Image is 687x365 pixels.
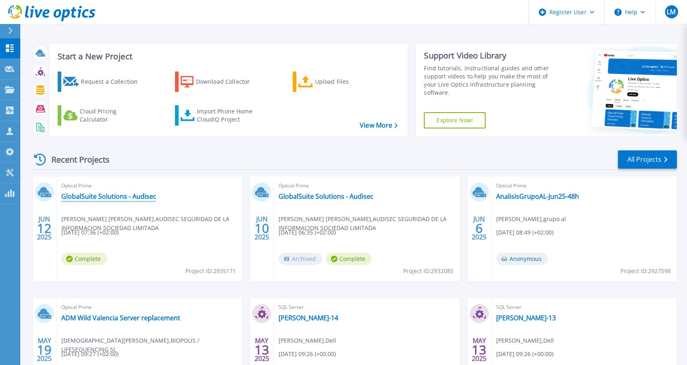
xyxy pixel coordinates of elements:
a: Explore Now! [424,112,486,128]
h3: Start a New Project [58,52,398,61]
a: GlobalSuite Solutions - Audisec [279,192,374,200]
div: Support Video Library [424,50,556,61]
span: Archived [279,253,322,265]
span: [PERSON_NAME] , Dell [496,336,554,345]
span: LM [667,9,676,15]
span: Complete [61,253,107,265]
span: Project ID: 2927598 [620,267,671,276]
a: Upload Files [293,72,383,92]
a: All Projects [618,150,677,169]
a: [PERSON_NAME]-14 [279,314,338,322]
span: [PERSON_NAME] [PERSON_NAME] , AUDISEC SEGURIDAD DE LA INFORMACION SOCIEDAD LIMITADA [279,215,459,232]
span: Project ID: 2935171 [186,267,236,276]
span: Anonymous [496,253,548,265]
div: MAY 2025 [37,335,52,365]
div: MAY 2025 [471,335,487,365]
a: AnalisisGrupoAL-Jun25-48h [496,192,579,200]
span: 19 [37,346,52,353]
a: [PERSON_NAME]-13 [496,314,556,322]
span: [PERSON_NAME] , grupo al [496,215,566,224]
span: [DATE] 09:26 (+00:00) [496,350,553,358]
span: Optical Prime [279,181,454,190]
span: [DATE] 08:49 (+02:00) [496,228,553,237]
span: [DATE] 09:26 (+00:00) [279,350,336,358]
div: Find tutorials, instructional guides and other support videos to help you make the most of your L... [424,64,556,97]
span: SQL Server [279,303,454,312]
span: Complete [326,253,372,265]
span: 6 [475,225,483,232]
span: 12 [37,225,52,232]
a: ADM Wild Valencia Server replacement [61,314,180,322]
div: Cloud Pricing Calculator [80,107,145,124]
a: Cloud Pricing Calculator [58,105,148,126]
a: GlobalSuite Solutions - Audisec [61,192,156,200]
span: SQL Server [496,303,672,312]
span: Optical Prime [61,181,237,190]
div: JUN 2025 [471,213,487,243]
span: [PERSON_NAME] , Dell [279,336,336,345]
span: Project ID: 2932085 [403,267,454,276]
span: 13 [255,346,269,353]
span: Optical Prime [61,303,237,312]
span: [DEMOGRAPHIC_DATA][PERSON_NAME] , BIOPOLIS / LIFESEQUENCING SL [61,336,242,354]
div: Request a Collection [81,74,146,90]
div: Recent Projects [31,150,121,169]
span: 13 [472,346,486,353]
a: Request a Collection [58,72,148,92]
div: JUN 2025 [254,213,270,243]
span: [DATE] 06:35 (+02:00) [279,228,336,237]
span: 10 [255,225,269,232]
span: [PERSON_NAME] [PERSON_NAME] , AUDISEC SEGURIDAD DE LA INFORMACION SOCIEDAD LIMITADA [61,215,242,232]
div: MAY 2025 [254,335,270,365]
div: Upload Files [315,74,380,90]
div: Import Phone Home CloudIQ Project [197,107,260,124]
span: [DATE] 09:27 (+02:00) [61,350,119,358]
span: Optical Prime [496,181,672,190]
div: JUN 2025 [37,213,52,243]
a: View More [360,122,398,129]
a: Download Collector [175,72,266,92]
span: [DATE] 07:36 (+02:00) [61,228,119,237]
div: Download Collector [196,74,261,90]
